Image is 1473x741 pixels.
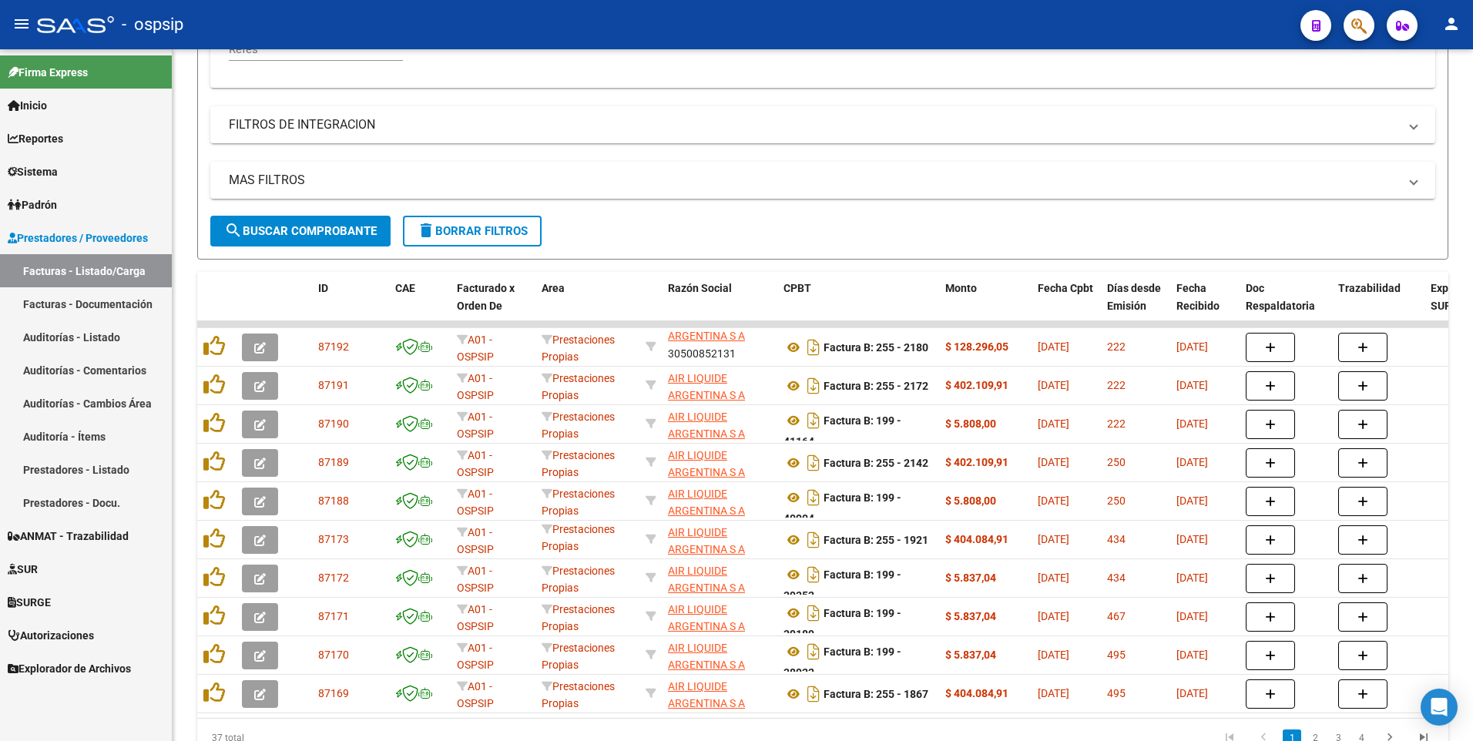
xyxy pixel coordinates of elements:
span: A01 - OSPSIP [457,488,494,518]
mat-icon: delete [417,221,435,240]
span: AIR LIQUIDE ARGENTINA S A [668,680,745,710]
span: Area [542,282,565,294]
span: Buscar Comprobante [224,224,377,238]
div: Open Intercom Messenger [1421,689,1458,726]
span: Borrar Filtros [417,224,528,238]
span: [DATE] [1038,340,1069,353]
span: 495 [1107,649,1126,661]
span: 495 [1107,687,1126,699]
span: [DATE] [1176,456,1208,468]
span: A01 - OSPSIP [457,372,494,402]
i: Descargar documento [804,451,824,475]
span: AIR LIQUIDE ARGENTINA S A [668,565,745,595]
strong: $ 5.837,04 [945,610,996,622]
span: [DATE] [1176,417,1208,430]
span: AIR LIQUIDE ARGENTINA S A [668,526,745,556]
span: Reportes [8,130,63,147]
span: ID [318,282,328,294]
i: Descargar documento [804,639,824,664]
span: [DATE] [1038,572,1069,584]
i: Descargar documento [804,601,824,625]
span: 250 [1107,495,1126,507]
mat-icon: menu [12,15,31,33]
datatable-header-cell: Días desde Emisión [1101,272,1170,340]
span: Prestaciones Propias [542,603,615,633]
span: AIR LIQUIDE ARGENTINA S A [668,488,745,518]
div: 30500852131 [668,370,771,402]
span: 87169 [318,687,349,699]
span: 87170 [318,649,349,661]
span: 87171 [318,610,349,622]
span: Prestaciones Propias [542,488,615,518]
i: Descargar documento [804,485,824,510]
span: Inicio [8,97,47,114]
i: Descargar documento [804,682,824,706]
span: 222 [1107,340,1126,353]
span: 222 [1107,379,1126,391]
span: [DATE] [1176,610,1208,622]
span: Razón Social [668,282,732,294]
span: 434 [1107,533,1126,545]
span: A01 - OSPSIP [457,603,494,633]
span: AIR LIQUIDE ARGENTINA S A [668,411,745,441]
span: 222 [1107,417,1126,430]
span: [DATE] [1038,417,1069,430]
span: [DATE] [1038,687,1069,699]
strong: Factura B: 255 - 1921 [824,534,928,546]
strong: Factura B: 255 - 2180 [824,341,928,354]
mat-icon: search [224,221,243,240]
span: Prestadores / Proveedores [8,230,148,246]
datatable-header-cell: Doc Respaldatoria [1240,272,1332,340]
span: Días desde Emisión [1107,282,1161,312]
span: [DATE] [1176,495,1208,507]
span: 87191 [318,379,349,391]
span: Prestaciones Propias [542,523,615,553]
strong: Factura B: 255 - 2142 [824,457,928,469]
div: 30500852131 [668,408,771,441]
strong: $ 402.109,91 [945,456,1008,468]
datatable-header-cell: ID [312,272,389,340]
div: 30500852131 [668,678,771,710]
span: SUR [8,561,38,578]
i: Descargar documento [804,562,824,587]
div: 30500852131 [668,601,771,633]
span: - ospsip [122,8,183,42]
span: [DATE] [1038,610,1069,622]
span: A01 - OSPSIP [457,642,494,672]
span: [DATE] [1038,495,1069,507]
div: 30500852131 [668,485,771,518]
span: Sistema [8,163,58,180]
strong: $ 402.109,91 [945,379,1008,391]
i: Descargar documento [804,408,824,433]
strong: Factura B: 255 - 1867 [824,688,928,700]
span: Prestaciones Propias [542,334,615,364]
span: Doc Respaldatoria [1246,282,1315,312]
span: CAE [395,282,415,294]
strong: Factura B: 199 - 41164 [783,414,901,448]
span: Facturado x Orden De [457,282,515,312]
span: [DATE] [1176,649,1208,661]
span: Firma Express [8,64,88,81]
mat-panel-title: FILTROS DE INTEGRACION [229,116,1398,133]
mat-expansion-panel-header: FILTROS DE INTEGRACION [210,106,1435,143]
span: ANMAT - Trazabilidad [8,528,129,545]
div: 30500852131 [668,524,771,556]
datatable-header-cell: CAE [389,272,451,340]
strong: $ 5.808,00 [945,417,996,430]
i: Descargar documento [804,335,824,360]
strong: $ 404.084,91 [945,533,1008,545]
button: Buscar Comprobante [210,216,391,246]
span: Fecha Recibido [1176,282,1220,312]
span: A01 - OSPSIP [457,411,494,441]
span: 87192 [318,340,349,353]
span: CPBT [783,282,811,294]
strong: $ 5.837,04 [945,572,996,584]
button: Borrar Filtros [403,216,542,246]
span: Prestaciones Propias [542,642,615,672]
i: Descargar documento [804,528,824,552]
strong: Factura B: 199 - 39352 [783,568,901,602]
span: AIR LIQUIDE ARGENTINA S A [668,642,745,672]
div: 30500852131 [668,562,771,595]
span: Explorador de Archivos [8,660,131,677]
strong: $ 5.837,04 [945,649,996,661]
